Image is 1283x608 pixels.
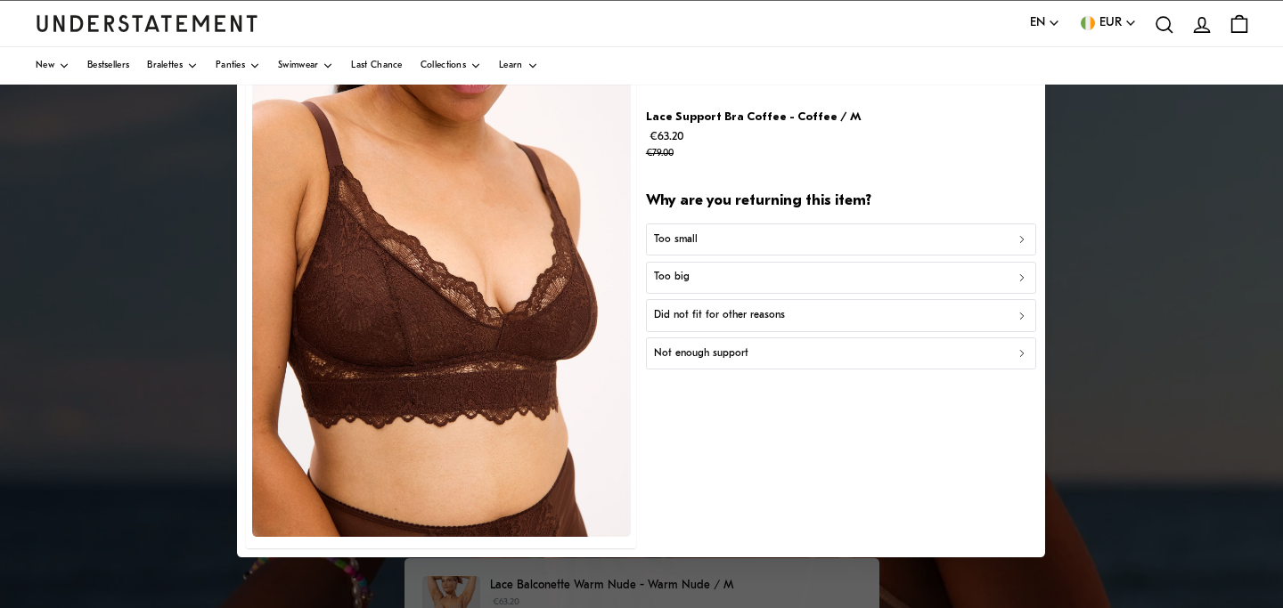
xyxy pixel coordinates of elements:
[654,269,690,286] p: Too big
[654,307,785,324] p: Did not fit for other reasons
[252,66,631,537] img: 261_12f165c9-24cb-4527-b336-e3b102ec8067.jpg
[87,61,129,70] span: Bestsellers
[36,61,54,70] span: New
[36,15,258,31] a: Understatement Homepage
[499,61,523,70] span: Learn
[1030,13,1045,33] span: EN
[646,108,862,126] p: Lace Support Bra Coffee - Coffee / M
[646,337,1036,369] button: Not enough support
[351,47,402,85] a: Last Chance
[216,61,245,70] span: Panties
[1099,13,1122,33] span: EUR
[646,191,1036,212] h2: Why are you returning this item?
[499,47,538,85] a: Learn
[1078,13,1137,33] button: EUR
[351,61,402,70] span: Last Chance
[278,61,318,70] span: Swimwear
[646,262,1036,294] button: Too big
[36,47,69,85] a: New
[147,61,183,70] span: Bralettes
[216,47,260,85] a: Panties
[646,127,862,163] p: €63.20
[646,299,1036,331] button: Did not fit for other reasons
[421,61,466,70] span: Collections
[421,47,481,85] a: Collections
[87,47,129,85] a: Bestsellers
[646,149,674,158] strike: €79.00
[654,345,748,362] p: Not enough support
[1030,13,1060,33] button: EN
[147,47,198,85] a: Bralettes
[654,231,698,248] p: Too small
[278,47,333,85] a: Swimwear
[646,223,1036,255] button: Too small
